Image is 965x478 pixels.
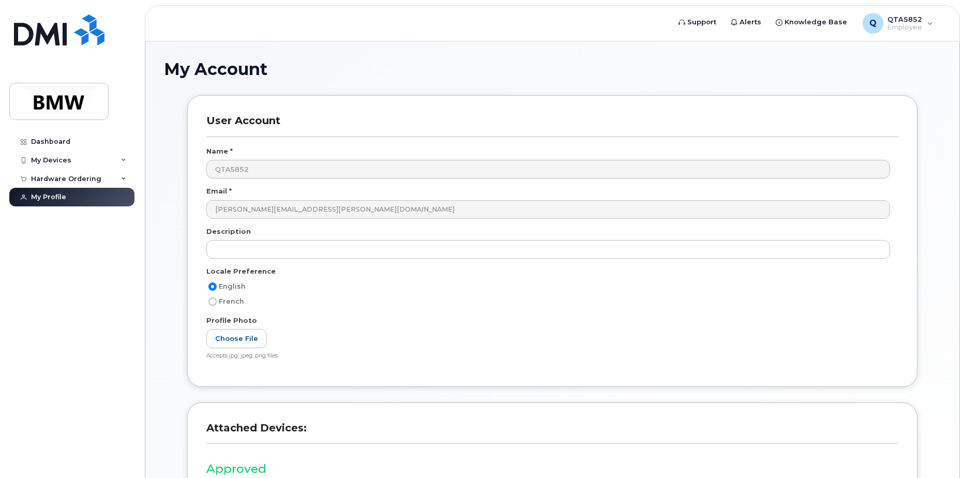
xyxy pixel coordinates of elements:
span: French [219,297,244,305]
h3: User Account [206,114,898,137]
label: Email * [206,186,232,196]
h1: My Account [164,60,941,78]
span: English [219,282,246,290]
h3: Attached Devices: [206,422,898,444]
div: Accepts jpg, jpeg, png files [206,352,890,360]
label: Description [206,227,251,236]
label: Profile Photo [206,316,257,325]
label: Choose File [206,329,267,348]
input: French [208,297,217,306]
h3: Approved [206,462,898,475]
input: English [208,282,217,291]
label: Name * [206,146,233,156]
label: Locale Preference [206,266,276,276]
